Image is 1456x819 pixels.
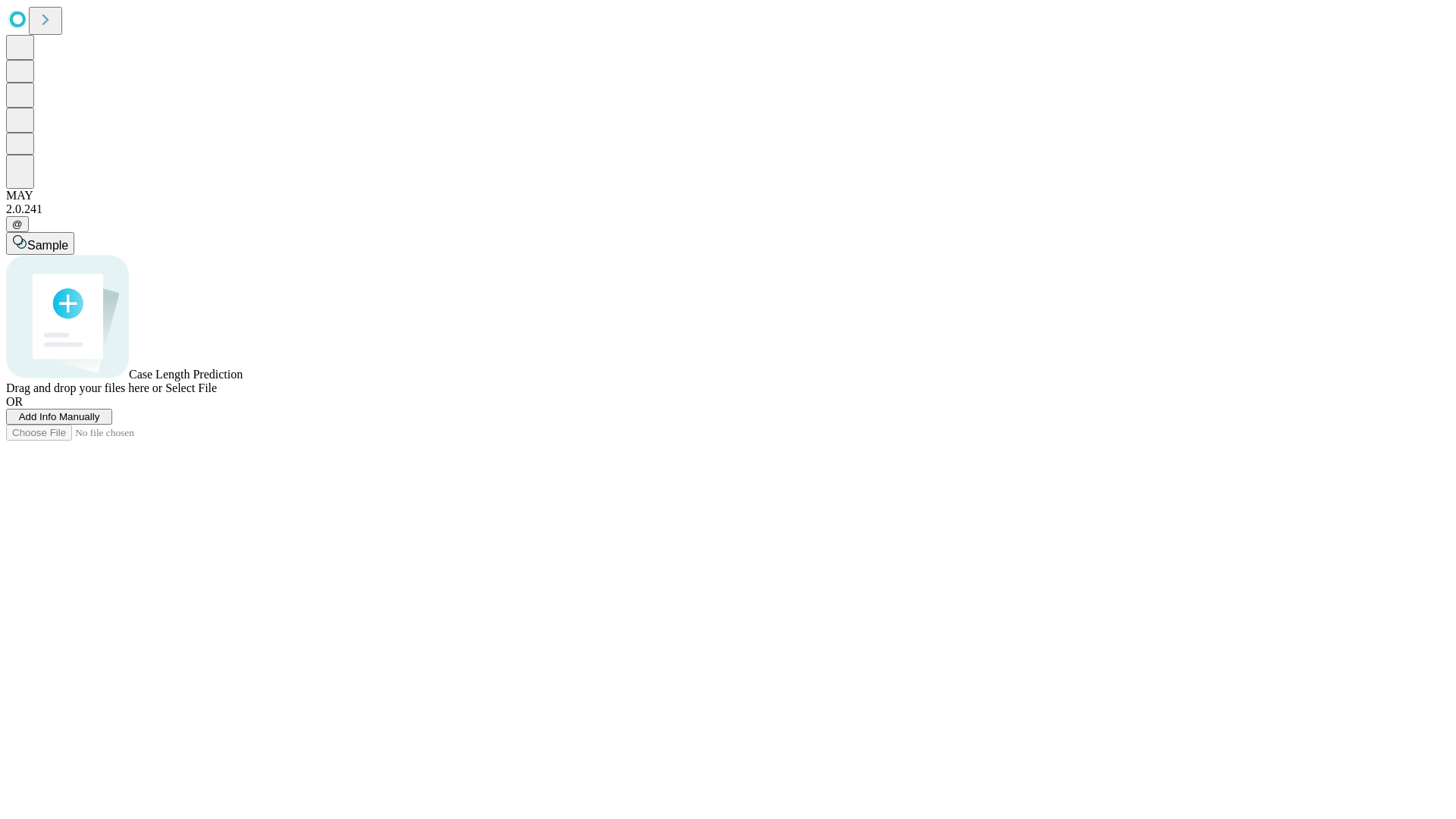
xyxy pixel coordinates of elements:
span: OR [6,395,23,408]
span: @ [12,218,23,230]
button: @ [6,216,29,232]
span: Add Info Manually [19,411,100,422]
span: Select File [165,381,217,394]
button: Sample [6,232,74,255]
span: Drag and drop your files here or [6,381,162,394]
div: 2.0.241 [6,202,1450,216]
div: MAY [6,189,1450,202]
span: Sample [27,239,68,252]
span: Case Length Prediction [129,368,243,381]
button: Add Info Manually [6,409,112,425]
